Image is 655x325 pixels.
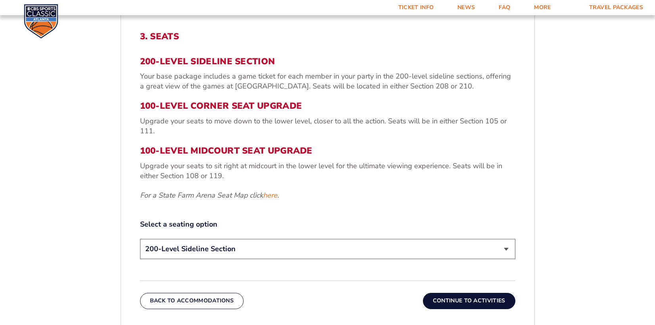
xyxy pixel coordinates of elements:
[140,293,244,309] button: Back To Accommodations
[140,31,515,42] h2: 3. Seats
[140,101,515,111] h3: 100-Level Corner Seat Upgrade
[263,190,277,200] a: here
[423,293,515,309] button: Continue To Activities
[140,146,515,156] h3: 100-Level Midcourt Seat Upgrade
[140,116,515,136] p: Upgrade your seats to move down to the lower level, closer to all the action. Seats will be in ei...
[140,161,515,181] p: Upgrade your seats to sit right at midcourt in the lower level for the ultimate viewing experienc...
[140,190,279,200] em: For a State Farm Arena Seat Map click .
[24,4,58,38] img: CBS Sports Classic
[140,71,515,91] p: Your base package includes a game ticket for each member in your party in the 200-level sideline ...
[140,56,515,67] h3: 200-Level Sideline Section
[140,219,515,229] label: Select a seating option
